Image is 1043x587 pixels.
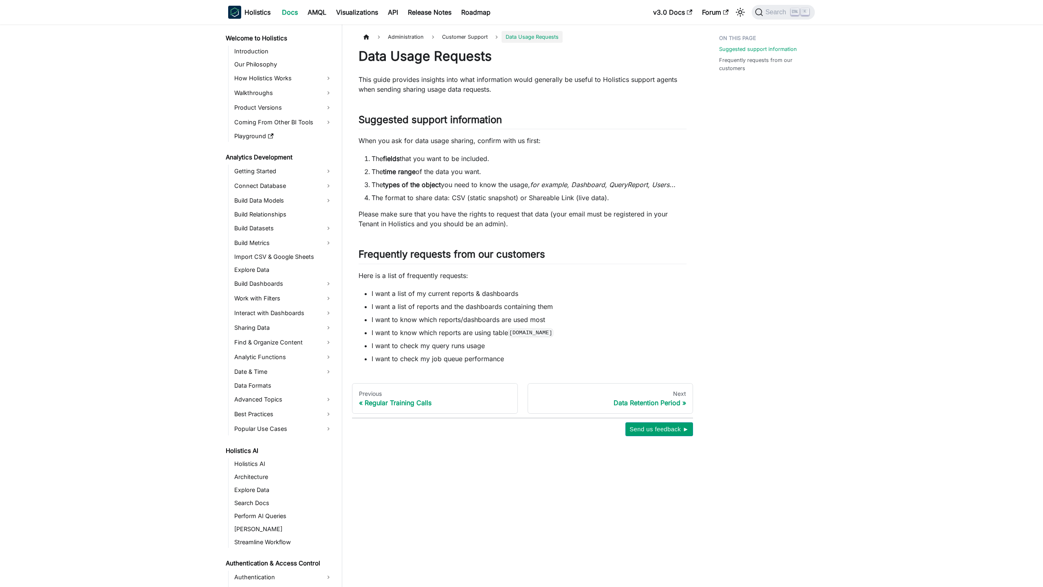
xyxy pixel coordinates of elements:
[303,6,331,19] a: AMQL
[232,351,335,364] a: Analytic Functions
[383,181,441,189] strong: types of the object
[383,6,403,19] a: API
[232,46,335,57] a: Introduction
[648,6,697,19] a: v3.0 Docs
[359,390,511,397] div: Previous
[331,6,383,19] a: Visualizations
[232,101,335,114] a: Product Versions
[232,536,335,548] a: Streamline Workflow
[277,6,303,19] a: Docs
[372,341,687,351] li: I want to check my query runs usage
[359,31,687,43] nav: Breadcrumbs
[232,116,335,129] a: Coming From Other BI Tools
[223,558,335,569] a: Authentication & Access Control
[232,59,335,70] a: Our Philosophy
[232,321,335,334] a: Sharing Data
[232,86,335,99] a: Walkthroughs
[372,354,687,364] li: I want to check my job queue performance
[352,383,518,414] a: PreviousRegular Training Calls
[228,6,271,19] a: HolisticsHolistics
[232,264,335,276] a: Explore Data
[352,383,693,414] nav: Docs pages
[372,180,687,190] li: The you need to know the usage,
[528,383,693,414] a: NextData Retention Period
[232,523,335,535] a: [PERSON_NAME]
[359,31,374,43] a: Home page
[625,422,693,436] button: Send us feedback ►
[719,56,810,72] a: Frequently requests from our customers
[383,168,416,176] strong: time range
[359,48,687,64] h1: Data Usage Requests
[384,31,428,43] span: Administration
[232,179,335,192] a: Connect Database
[456,6,495,19] a: Roadmap
[232,277,335,290] a: Build Dashboards
[359,248,687,264] h2: Frequently requests from our customers
[535,399,687,407] div: Data Retention Period
[372,302,687,311] li: I want a list of reports and the dashboards containing them
[372,328,687,338] li: I want to know which reports are using table
[508,329,553,337] code: [DOMAIN_NAME]
[232,130,335,142] a: Playground
[232,72,335,85] a: How Holistics Works
[763,9,791,16] span: Search
[232,471,335,483] a: Architecture
[734,6,747,19] button: Switch between dark and light mode (currently light mode)
[502,31,563,43] span: Data Usage Requests
[232,194,335,207] a: Build Data Models
[232,458,335,470] a: Holistics AI
[232,251,335,263] a: Import CSV & Google Sheets
[223,152,335,163] a: Analytics Development
[232,165,335,178] a: Getting Started
[403,6,456,19] a: Release Notes
[232,209,335,220] a: Build Relationships
[438,31,492,43] span: Customer Support
[629,424,689,435] span: Send us feedback ►
[232,510,335,522] a: Perform AI Queries
[359,75,687,94] p: This guide provides insights into what information would generally be useful to Holistics support...
[232,222,335,235] a: Build Datasets
[228,6,241,19] img: Holistics
[372,154,687,163] li: The that you want to be included.
[232,365,335,378] a: Date & Time
[220,24,342,587] nav: Docs sidebar
[372,167,687,177] li: The of the data you want.
[697,6,733,19] a: Forum
[530,181,676,189] em: for example, Dashboard, QueryReport, Users...
[232,393,335,406] a: Advanced Topics
[244,7,271,17] b: Holistics
[359,399,511,407] div: Regular Training Calls
[372,289,687,298] li: I want a list of my current reports & dashboards
[359,136,687,146] p: When you ask for data usage sharing, confirm with us first:
[372,193,687,203] li: The format to share data: CSV (static snapshot) or Shareable Link (live data).
[232,571,335,584] a: Authentication
[801,8,809,15] kbd: K
[232,484,335,496] a: Explore Data
[232,236,335,249] a: Build Metrics
[223,445,335,457] a: Holistics AI
[535,390,687,397] div: Next
[372,315,687,324] li: I want to know which reports/dashboards are used most
[232,408,335,421] a: Best Practices
[383,154,400,163] strong: fields
[359,114,687,129] h2: Suggested support information
[232,307,335,320] a: Interact with Dashboards
[232,336,335,349] a: Find & Organize Content
[719,45,797,53] a: Suggested support information
[752,5,815,20] button: Search (Ctrl+K)
[223,33,335,44] a: Welcome to Holistics
[359,209,687,229] p: Please make sure that you have the rights to request that data (your email must be registered in ...
[232,422,335,435] a: Popular Use Cases
[359,271,687,280] p: Here is a list of frequently requests:
[232,380,335,391] a: Data Formats
[232,497,335,509] a: Search Docs
[232,292,335,305] a: Work with Filters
